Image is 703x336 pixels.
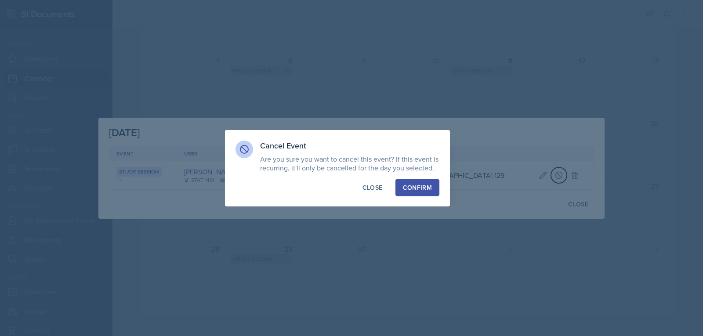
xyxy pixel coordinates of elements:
button: Confirm [395,179,439,196]
p: Are you sure you want to cancel this event? If this event is recurring, it'll only be cancelled f... [260,155,439,172]
h3: Cancel Event [260,141,439,151]
div: Close [362,183,383,192]
button: Close [355,179,390,196]
div: Confirm [403,183,432,192]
